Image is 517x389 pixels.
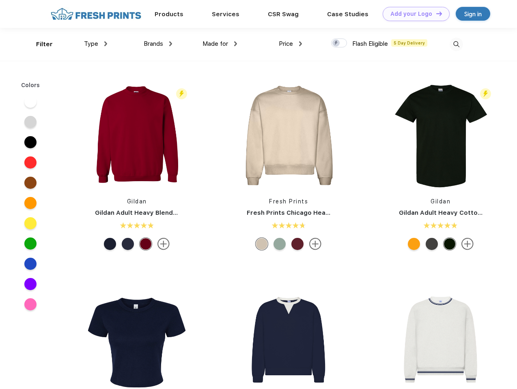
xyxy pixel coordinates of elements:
img: desktop_search.svg [450,38,463,51]
div: Sage Green mto [274,238,286,250]
div: Colors [15,81,46,90]
div: Hth Dark Navy [122,238,134,250]
img: more.svg [157,238,170,250]
div: Sign in [464,9,482,19]
a: Gildan [431,198,450,205]
div: Forest Green [444,238,456,250]
div: Add your Logo [390,11,432,17]
a: Gildan [127,198,147,205]
span: Brands [144,40,163,47]
img: DT [436,11,442,16]
img: dropdown.png [234,41,237,46]
span: Price [279,40,293,47]
div: Gold [408,238,420,250]
div: Sand [256,238,268,250]
img: func=resize&h=266 [387,81,495,189]
a: Fresh Prints [269,198,308,205]
a: Sign in [456,7,490,21]
div: Cardinal Red [140,238,152,250]
div: Filter [36,40,53,49]
span: Made for [202,40,228,47]
div: Charcoal [426,238,438,250]
span: 5 Day Delivery [391,39,427,47]
span: Type [84,40,98,47]
img: dropdown.png [299,41,302,46]
img: flash_active_toggle.svg [480,88,491,99]
img: fo%20logo%202.webp [48,7,144,21]
img: func=resize&h=266 [83,81,191,189]
div: Crimson Red mto [291,238,304,250]
a: Gildan Adult Heavy Blend Adult 8 Oz. 50/50 Fleece Crew [95,209,269,216]
a: Fresh Prints Chicago Heavyweight Crewneck [247,209,387,216]
img: dropdown.png [104,41,107,46]
a: Gildan Adult Heavy Cotton T-Shirt [399,209,504,216]
img: dropdown.png [169,41,172,46]
div: Navy [104,238,116,250]
span: Flash Eligible [352,40,388,47]
img: func=resize&h=266 [235,81,343,189]
img: more.svg [309,238,321,250]
a: Products [155,11,183,18]
img: flash_active_toggle.svg [176,88,187,99]
img: more.svg [461,238,474,250]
